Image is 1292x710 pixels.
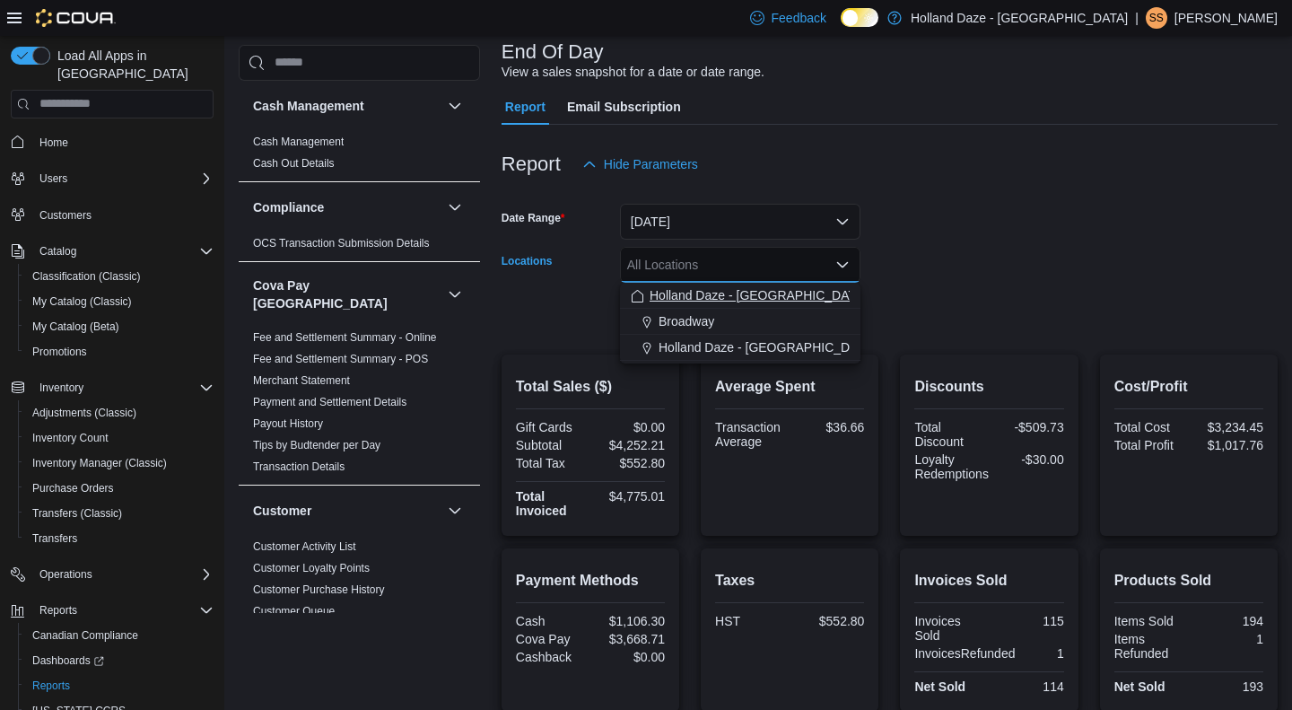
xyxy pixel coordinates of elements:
button: Reports [4,598,221,623]
span: Promotions [32,345,87,359]
div: Cash Management [239,131,480,181]
span: Classification (Classic) [25,266,214,287]
span: Purchase Orders [32,481,114,495]
a: Classification (Classic) [25,266,148,287]
span: Payment and Settlement Details [253,395,406,409]
img: Cova [36,9,116,27]
a: Transfers [25,528,84,549]
button: Transfers [18,526,221,551]
button: Catalog [32,241,83,262]
button: Cash Management [444,95,466,117]
div: $0.00 [594,420,665,434]
div: Gift Cards [516,420,587,434]
a: Purchase Orders [25,478,121,499]
span: Inventory Manager (Classic) [32,456,167,470]
button: Inventory [32,377,91,399]
div: Compliance [239,232,480,261]
span: Merchant Statement [253,373,350,388]
span: Transaction Details [253,460,345,474]
span: Inventory [32,377,214,399]
div: $3,668.71 [594,632,665,646]
a: Customer Queue [253,605,335,618]
div: $4,252.21 [594,438,665,452]
span: Transfers [25,528,214,549]
div: Total Cost [1114,420,1185,434]
button: Holland Daze - [GEOGRAPHIC_DATA] [620,283,860,309]
span: Inventory [39,381,83,395]
div: Items Refunded [1114,632,1185,661]
button: Transfers (Classic) [18,501,221,526]
div: Choose from the following options [620,283,860,361]
p: [PERSON_NAME] [1174,7,1278,29]
span: Reports [25,675,214,697]
div: 1 [1192,632,1263,646]
span: Holland Daze - [GEOGRAPHIC_DATA] [659,338,876,356]
div: 115 [993,614,1064,628]
div: Total Tax [516,456,587,470]
div: 114 [993,679,1064,694]
button: Cova Pay [GEOGRAPHIC_DATA] [444,284,466,305]
a: Canadian Compliance [25,625,145,646]
h3: Compliance [253,198,324,216]
span: SS [1149,7,1164,29]
div: 1 [1022,646,1063,661]
button: Canadian Compliance [18,623,221,648]
a: Customer Purchase History [253,583,385,596]
a: Adjustments (Classic) [25,402,144,424]
span: Canadian Compliance [32,628,138,643]
button: Reports [18,673,221,698]
span: Customers [32,204,214,226]
span: My Catalog (Classic) [25,291,214,312]
h2: Total Sales ($) [516,376,665,398]
div: Total Discount [914,420,985,449]
span: Cash Out Details [253,156,335,171]
span: Purchase Orders [25,478,214,499]
span: Transfers (Classic) [25,503,214,524]
div: $0.00 [594,650,665,664]
h2: Taxes [715,570,864,592]
div: Cashback [516,650,587,664]
span: Inventory Count [32,431,109,445]
span: Home [39,136,68,150]
h2: Discounts [914,376,1063,398]
span: Feedback [772,9,826,27]
a: Dashboards [18,648,221,673]
button: Broadway [620,309,860,335]
a: Payout History [253,417,323,430]
a: Reports [25,675,77,697]
button: Inventory Count [18,425,221,451]
button: [DATE] [620,204,860,240]
span: Dashboards [25,650,214,671]
span: Operations [39,567,92,582]
button: Customer [444,500,466,522]
button: Compliance [444,197,466,218]
button: Hide Parameters [575,146,705,182]
div: Customer [239,536,480,651]
span: Dark Mode [841,27,842,28]
button: Promotions [18,339,221,364]
div: $1,106.30 [594,614,665,628]
div: HST [715,614,786,628]
a: Inventory Manager (Classic) [25,452,174,474]
strong: Net Sold [1114,679,1165,694]
button: Cova Pay [GEOGRAPHIC_DATA] [253,276,441,312]
span: Users [39,171,67,186]
div: InvoicesRefunded [914,646,1015,661]
div: Transaction Average [715,420,786,449]
a: Inventory Count [25,427,116,449]
a: Merchant Statement [253,374,350,387]
button: Holland Daze - [GEOGRAPHIC_DATA] [620,335,860,361]
button: Customer [253,502,441,520]
span: Reports [32,600,214,621]
a: Promotions [25,341,94,363]
span: Transfers (Classic) [32,506,122,521]
span: Holland Daze - [GEOGRAPHIC_DATA] [650,286,867,304]
div: $4,775.01 [594,489,665,504]
button: Users [32,168,74,189]
a: OCS Transaction Submission Details [253,237,430,250]
h2: Invoices Sold [914,570,1063,592]
span: Fee and Settlement Summary - POS [253,352,428,366]
button: Catalog [4,239,221,264]
span: Reports [39,603,77,618]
